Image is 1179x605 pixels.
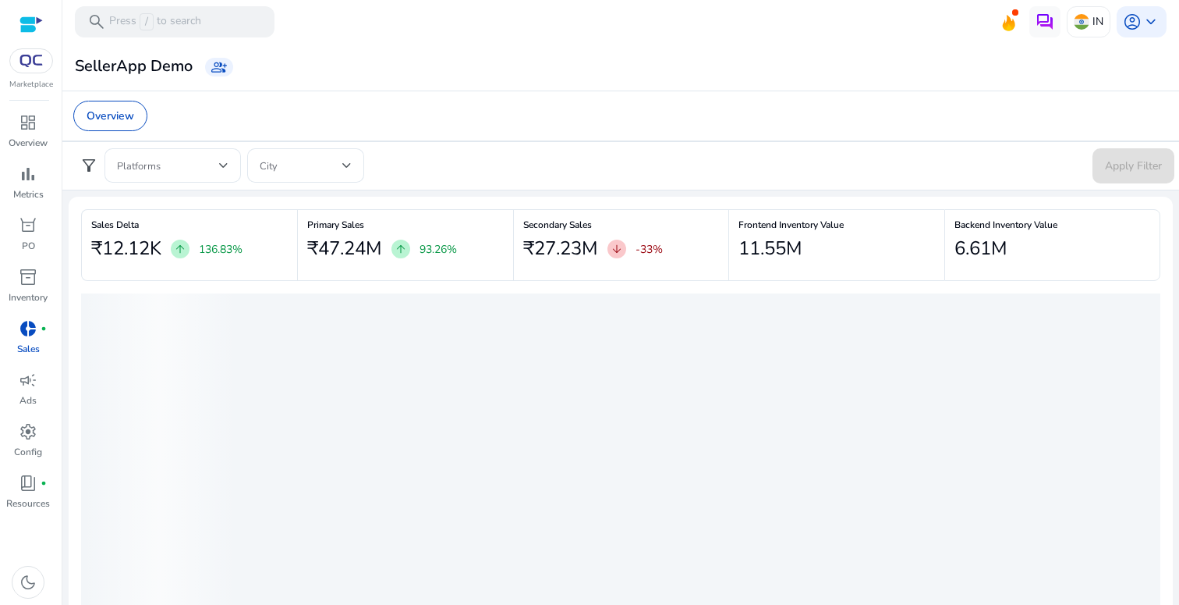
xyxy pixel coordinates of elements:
span: keyboard_arrow_down [1142,12,1160,31]
span: donut_small [19,319,37,338]
p: Overview [9,136,48,150]
span: / [140,13,154,30]
h6: Sales Delta [91,224,288,227]
img: in.svg [1074,14,1089,30]
span: dashboard [19,113,37,132]
h2: ₹27.23M [523,237,598,260]
span: bar_chart [19,165,37,183]
a: group_add [205,58,233,77]
p: Marketplace [9,79,53,91]
h6: Primary Sales [307,224,504,227]
span: group_add [211,59,227,75]
h6: Secondary Sales [523,224,720,227]
span: arrow_upward [174,243,186,255]
span: fiber_manual_record [41,480,47,486]
p: Metrics [13,187,44,201]
span: book_4 [19,474,37,493]
h6: Frontend Inventory Value [738,224,935,227]
h3: SellerApp Demo [75,57,193,76]
p: Config [14,445,42,459]
p: Ads [19,393,37,407]
span: arrow_upward [395,243,407,255]
p: PO [22,239,35,253]
span: dark_mode [19,573,37,592]
span: arrow_downward [611,243,623,255]
p: -33% [636,241,663,258]
span: orders [19,216,37,235]
span: filter_alt [80,156,98,175]
h2: 6.61M [954,237,1007,260]
h6: Backend Inventory Value [954,224,1150,227]
img: QC-logo.svg [17,55,45,67]
p: Sales [17,342,40,356]
p: 93.26% [420,241,457,258]
h2: ₹12.12K [91,237,161,260]
span: settings [19,422,37,441]
p: Overview [87,108,134,124]
p: IN [1092,8,1103,35]
span: inventory_2 [19,268,37,286]
span: account_circle [1123,12,1142,31]
h2: 11.55M [738,237,802,260]
p: 136.83% [199,241,243,258]
span: campaign [19,371,37,390]
p: Press to search [109,13,201,30]
span: search [87,12,106,31]
p: Inventory [9,290,48,304]
span: fiber_manual_record [41,326,47,332]
p: Resources [6,496,50,511]
h2: ₹47.24M [307,237,382,260]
